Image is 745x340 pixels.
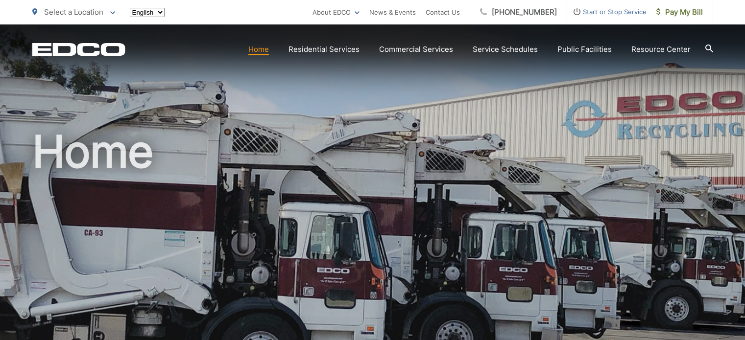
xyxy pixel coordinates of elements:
[656,6,703,18] span: Pay My Bill
[44,7,103,17] span: Select a Location
[379,44,453,55] a: Commercial Services
[369,6,416,18] a: News & Events
[631,44,691,55] a: Resource Center
[288,44,360,55] a: Residential Services
[426,6,460,18] a: Contact Us
[312,6,360,18] a: About EDCO
[557,44,612,55] a: Public Facilities
[130,8,165,17] select: Select a language
[248,44,269,55] a: Home
[32,43,125,56] a: EDCD logo. Return to the homepage.
[473,44,538,55] a: Service Schedules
